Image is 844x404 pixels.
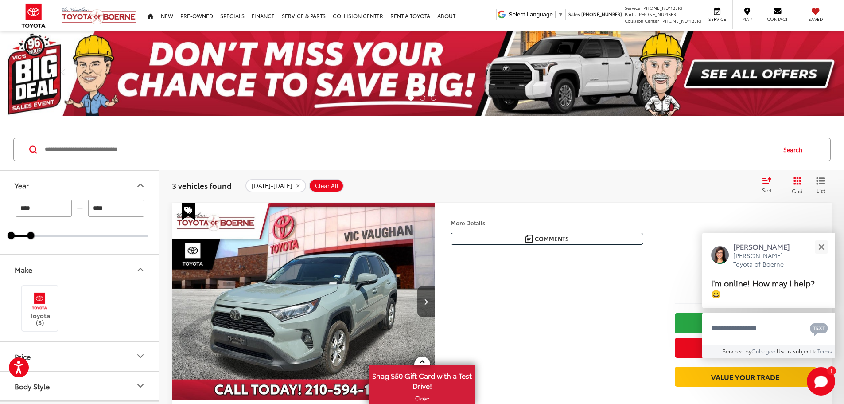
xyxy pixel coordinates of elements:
a: 2019 Toyota RAV4 XLE Premium2019 Toyota RAV4 XLE Premium2019 Toyota RAV4 XLE Premium2019 Toyota R... [171,203,436,400]
div: Make [135,264,146,275]
div: 2019 Toyota RAV4 XLE Premium 0 [171,203,436,400]
img: Vic Vaughan Toyota of Boerne in Boerne, TX) [27,290,52,311]
a: Gubagoo. [751,347,777,355]
button: Body StyleBody Style [0,372,160,400]
p: [PERSON_NAME] [733,242,799,251]
svg: Start Chat [807,367,835,396]
span: Map [737,16,757,22]
span: Service [707,16,727,22]
button: Next image [417,286,435,317]
button: Comments [451,233,643,245]
button: Grid View [782,177,809,194]
a: Select Language​ [509,11,564,18]
span: 1 [830,369,832,373]
span: Serviced by [723,347,751,355]
button: Get Price Now [675,338,816,358]
p: [PERSON_NAME] Toyota of Boerne [733,251,799,269]
a: Value Your Trade [675,367,816,387]
input: maximum [88,200,144,217]
label: Toyota (3) [22,290,58,326]
button: Clear All [309,179,344,192]
span: $22,200 [675,252,816,275]
button: YearYear [0,171,160,200]
span: [PHONE_NUMBER] [637,11,678,17]
span: [PHONE_NUMBER] [581,11,622,17]
span: Snag $50 Gift Card with a Test Drive! [370,366,475,393]
textarea: Type your message [702,313,835,345]
span: Parts [625,11,636,17]
span: — [74,205,86,212]
span: Sales [568,11,580,17]
img: 2019 Toyota RAV4 XLE Premium [171,203,436,401]
button: Close [812,237,831,256]
span: Saved [806,16,825,22]
button: Search [775,138,815,161]
span: [PHONE_NUMBER] [642,4,682,11]
span: Contact [767,16,788,22]
button: Toggle Chat Window [807,367,835,396]
div: Price [135,351,146,361]
button: Chat with SMS [807,318,831,338]
button: Select sort value [758,177,782,194]
svg: Text [810,322,828,336]
span: [DATE]-[DATE] [252,182,292,189]
span: Use is subject to [777,347,817,355]
h4: More Details [451,220,643,226]
span: Sort [762,186,772,194]
span: Comments [535,235,569,243]
span: 3 vehicles found [172,180,232,191]
div: Price [15,352,31,361]
button: MakeMake [0,255,160,284]
span: List [816,187,825,194]
span: Collision Center [625,17,659,24]
span: I'm online! How may I help? 😀 [711,277,815,299]
div: Body Style [15,382,50,390]
span: ▼ [558,11,564,18]
span: [DATE] Price: [675,279,816,288]
img: Comments [525,235,533,243]
div: Make [15,265,32,274]
a: Check Availability [675,313,816,333]
a: Terms [817,347,832,355]
span: [PHONE_NUMBER] [661,17,701,24]
div: Body Style [135,380,146,391]
span: Clear All [315,182,338,189]
span: Select Language [509,11,553,18]
input: Search by Make, Model, or Keyword [44,139,775,160]
div: Year [135,180,146,191]
button: remove 2018-2019 [245,179,306,192]
span: Service [625,4,640,11]
button: List View [809,177,832,194]
div: Year [15,181,29,189]
input: minimum [16,200,72,217]
button: PricePrice [0,342,160,371]
span: Grid [792,187,803,195]
div: Close[PERSON_NAME][PERSON_NAME] Toyota of BoerneI'm online! How may I help? 😀Type your messageCha... [702,233,835,358]
img: Vic Vaughan Toyota of Boerne [61,7,136,25]
span: ​ [555,11,556,18]
span: Special [182,203,195,220]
